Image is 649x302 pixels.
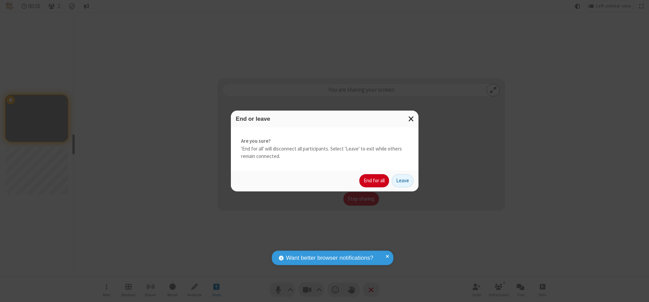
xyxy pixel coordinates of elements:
strong: Are you sure? [241,137,408,145]
button: End for all [359,174,389,188]
button: Close modal [404,111,418,127]
h3: End or leave [236,116,413,122]
button: Leave [392,174,413,188]
div: 'End for all' will disconnect all participants. Select 'Leave' to exit while others remain connec... [231,127,418,170]
span: Want better browser notifications? [286,254,373,262]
